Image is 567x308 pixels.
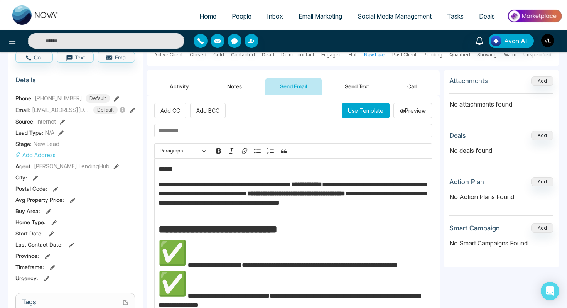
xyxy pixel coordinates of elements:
h3: Deals [449,132,466,139]
img: User Avatar [541,34,554,47]
a: Home [192,9,224,24]
button: Send Email [265,78,322,95]
span: Home Type : [15,218,46,226]
span: Social Media Management [358,12,432,20]
h3: Action Plan [449,178,484,186]
span: Avon AI [504,36,527,46]
div: Editor toolbar [154,143,432,158]
button: Add BCC [190,103,226,118]
span: Timeframe : [15,263,44,271]
button: Add Address [15,151,56,159]
div: Past Client [392,51,417,58]
div: Engaged [321,51,342,58]
div: Hot [349,51,357,58]
span: Province : [15,252,39,260]
span: [PERSON_NAME] LendingHub [34,162,110,170]
div: New Lead [364,51,385,58]
span: Stage: [15,140,32,148]
span: Start Date : [15,229,43,237]
h3: Details [15,76,135,88]
span: People [232,12,251,20]
button: Add [531,131,553,140]
span: Avg Property Price : [15,196,64,204]
span: Phone: [15,94,33,102]
span: Lead Type: [15,129,43,137]
div: Open Intercom Messenger [541,282,559,300]
span: Agent: [15,162,32,170]
span: Default [86,94,110,103]
div: Do not contact [281,51,314,58]
a: Tasks [439,9,471,24]
span: Home [199,12,216,20]
div: Contacted [231,51,255,58]
button: Use Template [342,103,390,118]
button: Text [57,52,94,63]
button: Call [15,52,53,63]
button: Add [531,76,553,86]
button: Notes [212,78,257,95]
button: Send Text [329,78,385,95]
img: Lead Flow [491,36,501,46]
div: Qualified [449,51,470,58]
a: Deals [471,9,503,24]
span: New Lead [34,140,59,148]
a: People [224,9,259,24]
span: Inbox [267,12,283,20]
span: Add [531,77,553,84]
img: Nova CRM Logo [12,5,59,25]
span: Last Contact Date : [15,240,63,249]
div: Unspecified [523,51,552,58]
div: Cold [213,51,224,58]
button: Email [98,52,135,63]
button: Add [531,177,553,186]
span: City : [15,173,27,181]
button: Call [392,78,432,95]
a: Social Media Management [350,9,439,24]
div: Warm [504,51,516,58]
p: No Action Plans Found [449,192,553,201]
button: Activity [154,78,204,95]
span: Tasks [447,12,464,20]
p: No Smart Campaigns Found [449,239,553,248]
a: Email Marketing [291,9,350,24]
div: Pending [424,51,442,58]
span: N/A [45,129,54,137]
button: Avon AI [489,34,534,48]
span: Buy Area : [15,207,40,215]
span: Deals [479,12,495,20]
span: Default [93,106,118,114]
span: [PHONE_NUMBER] [35,94,82,102]
h3: Attachments [449,77,488,85]
span: Postal Code : [15,184,47,193]
span: Urgency : [15,274,38,282]
div: Active Client [154,51,183,58]
div: Showing [477,51,497,58]
p: No attachments found [449,94,553,109]
h3: Smart Campaign [449,224,500,232]
span: Email: [15,106,30,114]
p: No deals found [449,146,553,155]
a: Inbox [259,9,291,24]
img: Market-place.gif [506,7,562,25]
span: [EMAIL_ADDRESS][DOMAIN_NAME] [32,106,90,114]
button: Preview [393,103,432,118]
button: Add [531,223,553,233]
span: Source: [15,117,35,125]
span: internet [37,117,56,125]
span: Email Marketing [299,12,342,20]
span: Paragraph [160,146,200,156]
button: Paragraph [156,145,209,157]
div: Closed [190,51,206,58]
button: Add CC [154,103,186,118]
div: Dead [262,51,274,58]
